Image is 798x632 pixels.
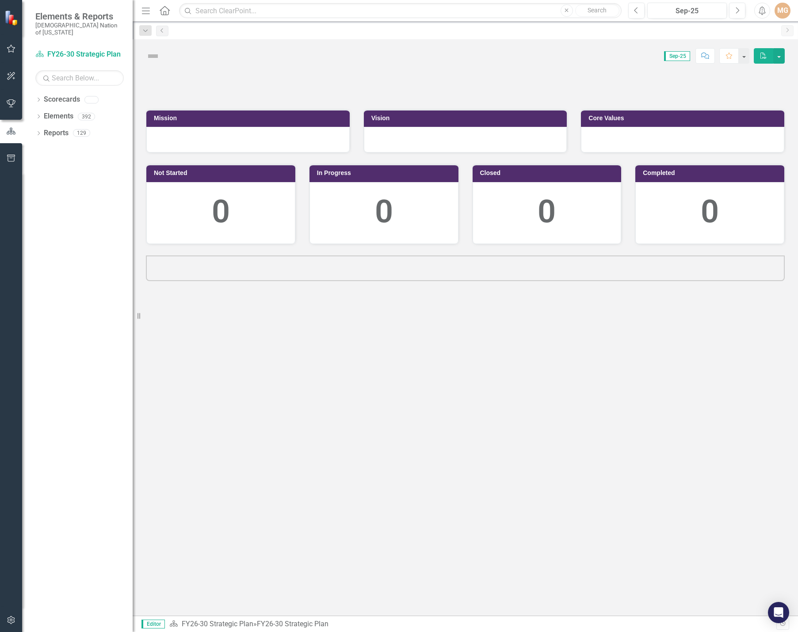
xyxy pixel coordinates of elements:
[44,95,80,105] a: Scorecards
[44,128,69,138] a: Reports
[35,11,124,22] span: Elements & Reports
[35,49,124,60] a: FY26-30 Strategic Plan
[35,22,124,36] small: [DEMOGRAPHIC_DATA] Nation of [US_STATE]
[664,51,690,61] span: Sep-25
[182,620,253,628] a: FY26-30 Strategic Plan
[643,170,780,176] h3: Completed
[154,115,345,122] h3: Mission
[588,115,780,122] h3: Core Values
[156,189,286,235] div: 0
[141,620,165,628] span: Editor
[482,189,612,235] div: 0
[44,111,73,122] a: Elements
[179,3,621,19] input: Search ClearPoint...
[317,170,454,176] h3: In Progress
[146,49,160,63] img: Not Defined
[575,4,619,17] button: Search
[647,3,727,19] button: Sep-25
[154,170,291,176] h3: Not Started
[78,113,95,120] div: 392
[371,115,563,122] h3: Vision
[73,129,90,137] div: 129
[768,602,789,623] div: Open Intercom Messenger
[4,10,20,26] img: ClearPoint Strategy
[319,189,449,235] div: 0
[588,7,607,14] span: Search
[257,620,328,628] div: FY26-30 Strategic Plan
[650,6,724,16] div: Sep-25
[169,619,776,629] div: »
[775,3,790,19] button: MG
[35,70,124,86] input: Search Below...
[480,170,617,176] h3: Closed
[645,189,775,235] div: 0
